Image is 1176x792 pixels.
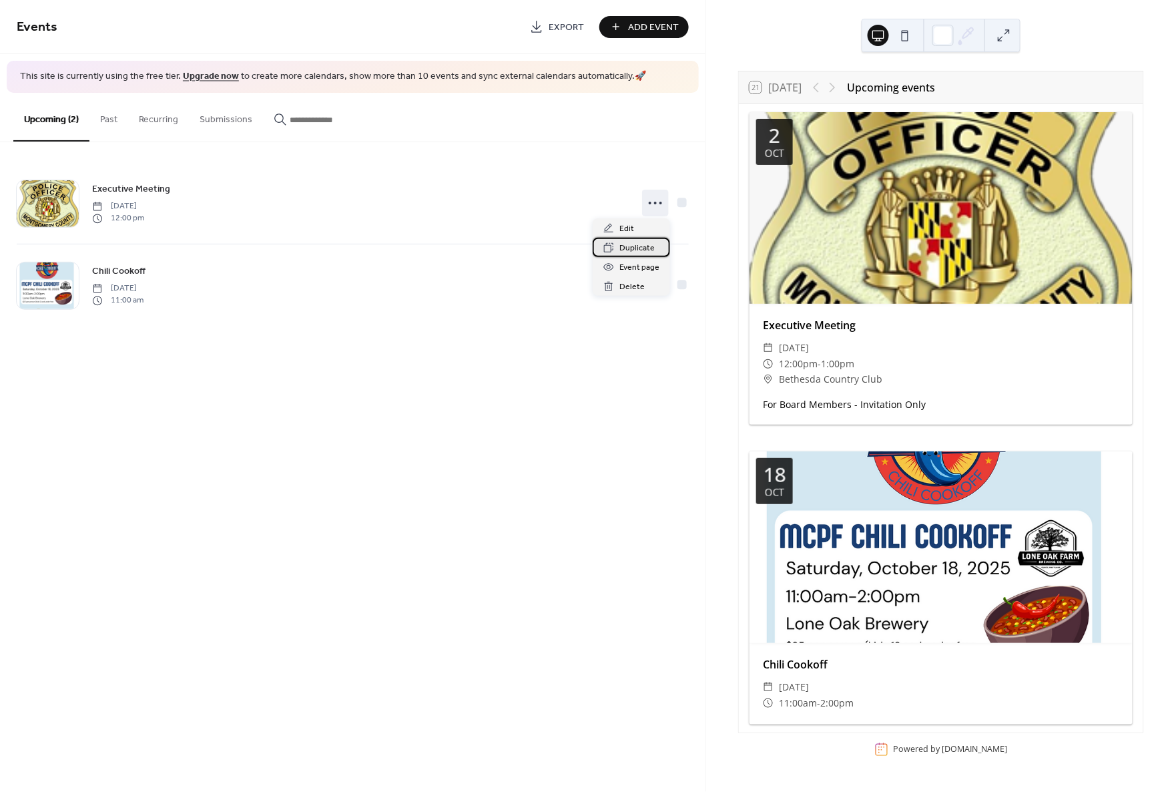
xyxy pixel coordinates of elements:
span: Event page [619,261,659,275]
button: Upcoming (2) [13,93,89,142]
span: 12:00 pm [92,213,144,225]
div: ​ [763,356,774,372]
div: ​ [763,695,774,711]
span: 12:00pm [779,356,818,372]
span: Add Event [628,21,679,35]
span: Export [549,21,584,35]
span: 1:00pm [821,356,854,372]
span: Edit [619,222,634,236]
span: Duplicate [619,242,655,256]
span: 11:00 am [92,295,143,307]
div: For Board Members - Invitation Only [750,397,1133,411]
div: Executive Meeting [750,317,1133,333]
a: Executive Meeting [92,182,170,197]
button: Add Event [599,16,689,38]
div: ​ [763,679,774,695]
button: Recurring [128,93,189,140]
span: Executive Meeting [92,182,170,196]
div: Powered by [894,744,1008,755]
a: Export [520,16,594,38]
span: [DATE] [92,200,144,212]
a: Upgrade now [183,68,239,86]
span: This site is currently using the free tier. to create more calendars, show more than 10 events an... [20,71,646,84]
div: Chili Cookoff [750,656,1133,672]
span: - [818,356,821,372]
div: Oct [765,487,784,498]
div: Upcoming events [847,79,935,95]
div: ​ [763,371,774,387]
span: Events [17,15,57,41]
span: [DATE] [779,340,809,356]
span: 2:00pm [820,695,854,711]
div: 18 [764,465,786,485]
span: [DATE] [779,679,809,695]
div: 2 [769,126,780,146]
div: ​ [763,340,774,356]
a: [DOMAIN_NAME] [942,744,1008,755]
span: Delete [619,280,645,294]
button: Submissions [189,93,263,140]
span: - [817,695,820,711]
span: [DATE] [92,282,143,294]
a: Chili Cookoff [92,264,145,279]
button: Past [89,93,128,140]
div: Oct [765,148,784,158]
span: 11:00am [779,695,817,711]
span: Chili Cookoff [92,264,145,278]
span: Bethesda Country Club [779,371,882,387]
